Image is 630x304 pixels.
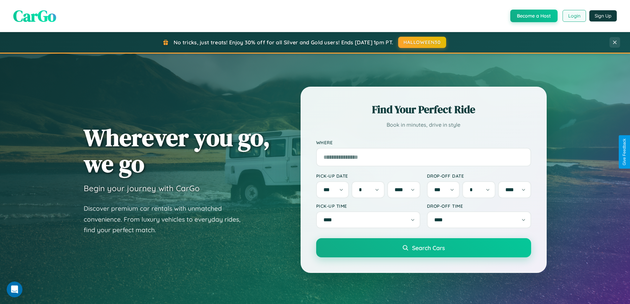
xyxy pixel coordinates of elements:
[563,10,586,22] button: Login
[316,140,531,145] label: Where
[84,124,270,177] h1: Wherever you go, we go
[316,173,420,179] label: Pick-up Date
[316,102,531,117] h2: Find Your Perfect Ride
[427,173,531,179] label: Drop-off Date
[174,39,393,46] span: No tricks, just treats! Enjoy 30% off for all Silver and Gold users! Ends [DATE] 1pm PT.
[398,37,446,48] button: HALLOWEEN30
[589,10,617,22] button: Sign Up
[316,238,531,257] button: Search Cars
[84,203,249,236] p: Discover premium car rentals with unmatched convenience. From luxury vehicles to everyday rides, ...
[316,120,531,130] p: Book in minutes, drive in style
[13,5,56,27] span: CarGo
[7,282,22,297] iframe: Intercom live chat
[510,10,558,22] button: Become a Host
[622,139,627,165] div: Give Feedback
[427,203,531,209] label: Drop-off Time
[84,183,200,193] h3: Begin your journey with CarGo
[316,203,420,209] label: Pick-up Time
[412,244,445,251] span: Search Cars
